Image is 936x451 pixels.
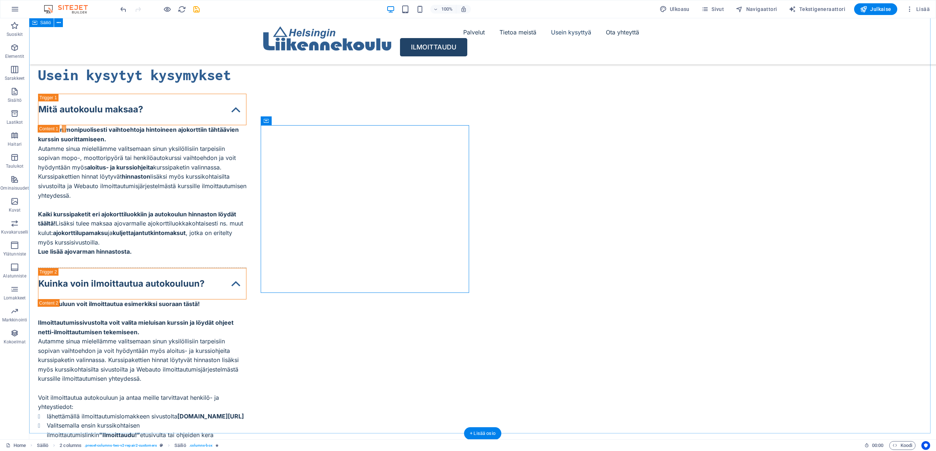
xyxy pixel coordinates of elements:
[657,3,692,15] div: Ulkoasu (Ctrl+Alt+Y)
[701,5,724,13] span: Sivut
[698,3,727,15] button: Sivut
[5,53,24,59] p: Elementit
[921,441,930,450] button: Usercentrics
[6,441,26,450] a: Napsauta peruuttaaksesi valinnan. Kaksoisnapsauta avataksesi Sivut
[163,5,171,14] button: Napsauta tästä poistuaksesi esikatselutilasta ja jatkaaksesi muokkaamista
[119,5,128,14] i: Kumoa: Muuta tekstiä (Ctrl+Z)
[460,6,467,12] i: Koon muuttuessa säädä zoomaustaso automaattisesti sopimaan valittuun laitteeseen.
[3,251,26,257] p: Ylätunniste
[872,441,883,450] span: 00 00
[37,441,49,450] span: Napsauta valitaksesi. Kaksoisnapsauta muokataksesi
[42,5,97,14] img: Editor Logo
[786,3,848,15] button: Tekstigeneraattori
[906,5,930,13] span: Lisää
[1,229,28,235] p: Kuvakaruselli
[160,443,163,447] i: Tämä elementti on mukautettava esiasetus
[119,5,128,14] button: undo
[903,3,933,15] button: Lisää
[174,441,186,450] span: Napsauta valitaksesi. Kaksoisnapsauta muokataksesi
[860,5,891,13] span: Julkaise
[177,5,186,14] button: reload
[9,207,21,213] p: Kuvat
[660,5,690,13] span: Ulkoasu
[464,427,501,440] div: + Lisää osio
[877,443,878,448] span: :
[189,441,212,450] span: . columns-box
[2,317,27,323] p: Markkinointi
[3,273,26,279] p: Alatunniste
[441,5,453,14] h6: 100%
[60,441,82,450] span: Napsauta valitaksesi. Kaksoisnapsauta muokataksesi
[215,443,219,447] i: Elementti sisältää animaation
[7,31,23,37] p: Suosikit
[84,441,157,450] span: . preset-columns-two-v2-repair2-customers
[4,295,26,301] p: Lomakkeet
[892,441,912,450] span: Koodi
[657,3,692,15] button: Ulkoasu
[733,3,780,15] button: Navigaattori
[4,339,26,345] p: Kokoelmat
[7,119,23,125] p: Laatikot
[37,441,219,450] nav: breadcrumb
[0,185,29,191] p: Ominaisuudet
[6,163,23,169] p: Taulukot
[8,97,22,103] p: Sisältö
[8,141,22,147] p: Haitari
[40,20,51,25] span: Säiliö
[430,5,456,14] button: 100%
[178,5,186,14] i: Lataa sivu uudelleen
[789,5,845,13] span: Tekstigeneraattori
[889,441,916,450] button: Koodi
[854,3,897,15] button: Julkaise
[5,75,24,81] p: Sarakkeet
[192,5,201,14] button: save
[736,5,777,13] span: Navigaattori
[192,5,201,14] i: Tallenna (Ctrl+S)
